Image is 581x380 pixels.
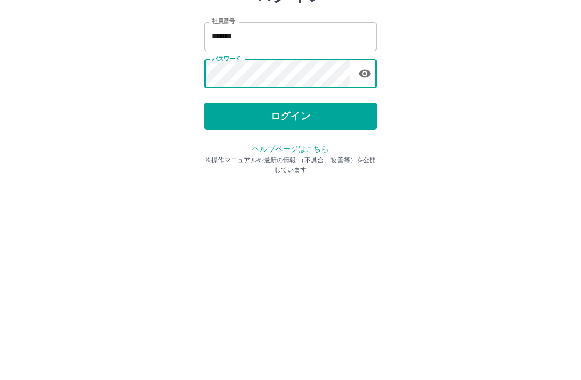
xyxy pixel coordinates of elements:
p: ※操作マニュアルや最新の情報 （不具合、改善等）を公開しています [204,239,377,258]
h2: ログイン [256,68,326,88]
label: パスワード [212,138,240,146]
a: ヘルプページはこちら [252,228,328,236]
label: 社員番号 [212,101,235,109]
button: ログイン [204,186,377,213]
